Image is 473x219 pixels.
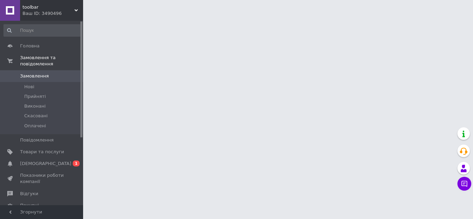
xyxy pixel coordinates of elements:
[20,202,39,209] span: Покупці
[20,43,39,49] span: Головна
[20,191,38,197] span: Відгуки
[24,84,34,90] span: Нові
[20,149,64,155] span: Товари та послуги
[23,10,83,17] div: Ваш ID: 3490496
[20,161,71,167] span: [DEMOGRAPHIC_DATA]
[73,161,80,166] span: 1
[457,177,471,191] button: Чат з покупцем
[24,113,48,119] span: Скасовані
[20,137,54,143] span: Повідомлення
[20,172,64,185] span: Показники роботи компанії
[20,55,83,67] span: Замовлення та повідомлення
[24,93,46,100] span: Прийняті
[24,103,46,109] span: Виконані
[24,123,46,129] span: Оплачені
[23,4,74,10] span: toolbar
[20,73,49,79] span: Замовлення
[3,24,82,37] input: Пошук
